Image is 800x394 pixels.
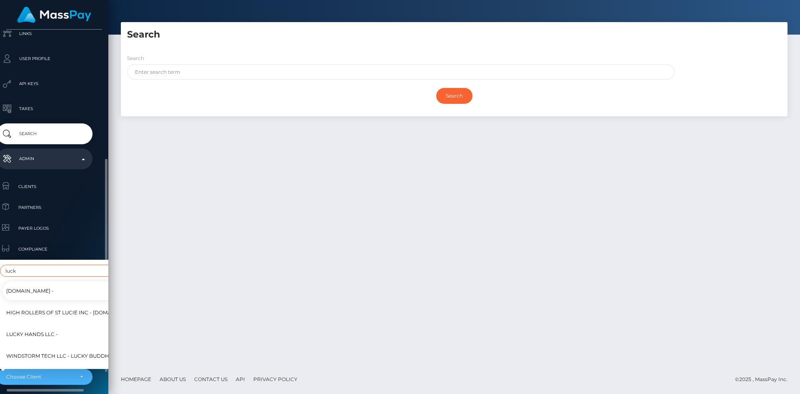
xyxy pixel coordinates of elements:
[6,329,58,339] span: Lucky Hands LLC -
[127,64,675,80] input: Enter search term
[6,285,54,296] span: [DOMAIN_NAME] -
[6,374,73,380] div: Choose Client
[232,373,248,386] a: API
[250,373,301,386] a: Privacy Policy
[6,351,135,361] span: Windstorm Tech LLC - Lucky Buddha Casino
[127,55,144,62] label: Search
[156,373,189,386] a: About Us
[6,307,137,318] span: High Rollers of St Lucie Inc - [DOMAIN_NAME]
[191,373,231,386] a: Contact Us
[735,375,794,384] div: © 2025 , MassPay Inc.
[127,28,781,41] h5: Search
[117,373,155,386] a: Homepage
[436,88,472,104] input: Search
[17,7,91,23] img: MassPay Logo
